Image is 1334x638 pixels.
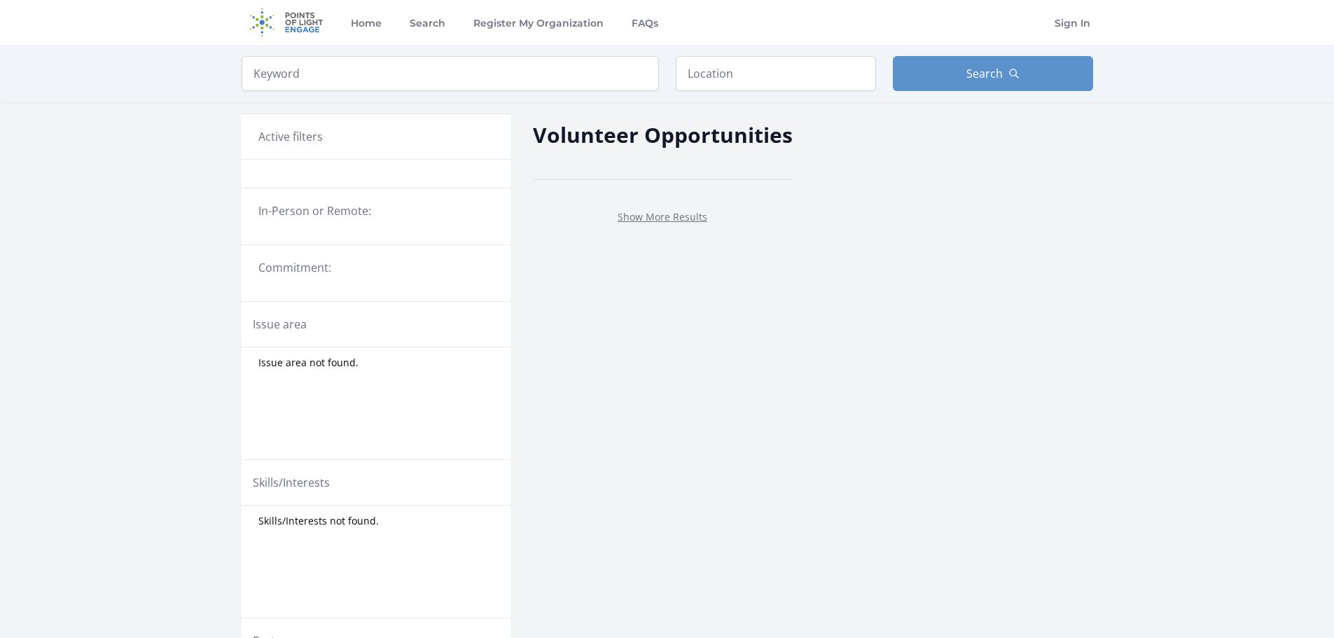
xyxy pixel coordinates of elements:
span: Search [966,65,1003,82]
span: Skills/Interests not found. [258,514,379,528]
legend: Commitment: [258,259,494,276]
a: Show More Results [618,210,707,223]
h2: Volunteer Opportunities [533,119,793,151]
input: Location [676,56,876,91]
legend: In-Person or Remote: [258,202,494,219]
button: Search [893,56,1093,91]
legend: Skills/Interests [253,474,330,491]
legend: Issue area [253,316,307,333]
span: Issue area not found. [258,356,359,370]
h3: Active filters [258,128,323,145]
input: Keyword [242,56,659,91]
